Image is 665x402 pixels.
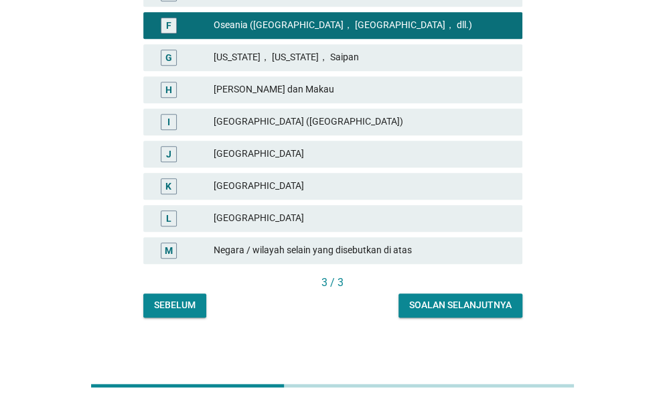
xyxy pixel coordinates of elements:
[409,298,512,312] div: Soalan selanjutnya
[165,179,171,193] div: K
[214,146,512,162] div: [GEOGRAPHIC_DATA]
[166,211,171,225] div: L
[165,82,172,96] div: H
[214,82,512,98] div: [PERSON_NAME] dan Makau
[154,298,196,312] div: Sebelum
[214,210,512,226] div: [GEOGRAPHIC_DATA]
[166,18,171,32] div: F
[143,275,522,291] div: 3 / 3
[166,147,171,161] div: J
[214,114,512,130] div: [GEOGRAPHIC_DATA] ([GEOGRAPHIC_DATA])
[165,50,172,64] div: G
[214,17,512,33] div: Oseania ([GEOGRAPHIC_DATA]， [GEOGRAPHIC_DATA]， dll.)
[143,293,206,318] button: Sebelum
[214,243,512,259] div: Negara / wilayah selain yang disebutkan di atas
[214,50,512,66] div: [US_STATE]， [US_STATE]， Saipan
[398,293,522,318] button: Soalan selanjutnya
[167,115,170,129] div: I
[214,178,512,194] div: [GEOGRAPHIC_DATA]
[165,243,173,257] div: M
